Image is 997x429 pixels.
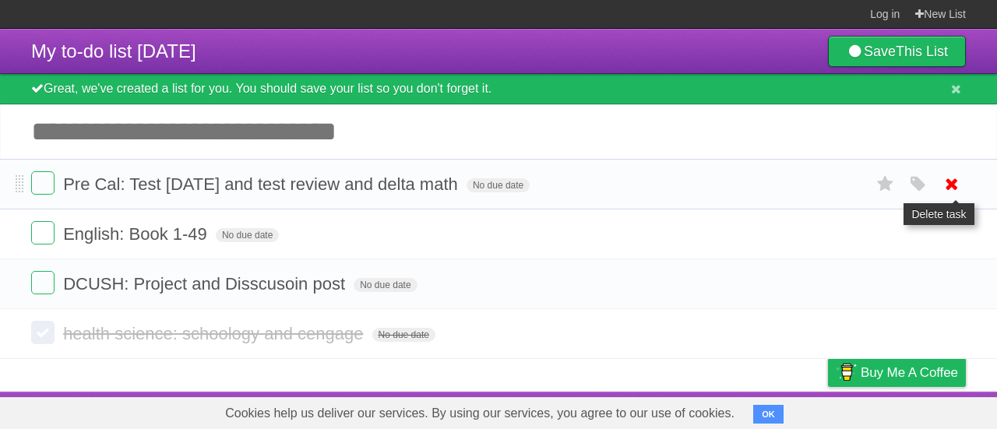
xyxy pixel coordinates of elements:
button: OK [753,405,784,424]
label: Done [31,321,55,344]
span: DCUSH: Project and Disscusoin post [63,274,349,294]
label: Done [31,271,55,294]
span: My to-do list [DATE] [31,40,196,62]
img: Buy me a coffee [836,359,857,385]
a: Privacy [808,396,848,425]
a: Suggest a feature [868,396,966,425]
span: No due date [216,228,279,242]
span: No due date [372,328,435,342]
span: health science: schoology and cengage [63,324,367,343]
a: Buy me a coffee [828,358,966,387]
label: Done [31,221,55,244]
b: This List [896,44,948,59]
label: Done [31,171,55,195]
span: No due date [467,178,530,192]
label: Star task [871,171,900,197]
span: No due date [354,278,417,292]
a: SaveThis List [828,36,966,67]
span: English: Book 1-49 [63,224,211,244]
span: Pre Cal: Test [DATE] and test review and delta math [63,174,462,194]
a: Developers [672,396,735,425]
a: About [621,396,654,425]
a: Terms [755,396,789,425]
span: Buy me a coffee [861,359,958,386]
span: Cookies help us deliver our services. By using our services, you agree to our use of cookies. [210,398,750,429]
